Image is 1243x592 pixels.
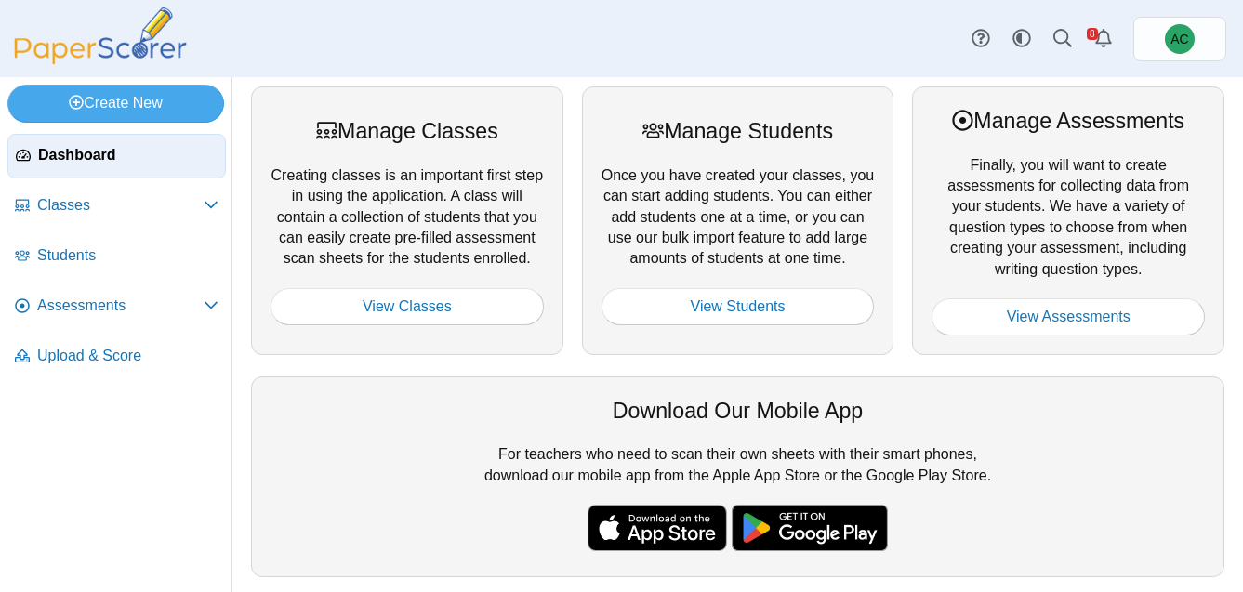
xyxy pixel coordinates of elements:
span: Students [37,245,218,266]
a: PaperScorer [7,51,193,67]
a: View Classes [271,288,544,325]
div: Creating classes is an important first step in using the application. A class will contain a coll... [251,86,563,355]
img: PaperScorer [7,7,193,64]
span: Assessments [37,296,204,316]
a: View Assessments [932,298,1205,335]
a: Classes [7,184,226,229]
span: Andrew Christman [1165,24,1195,54]
a: Assessments [7,284,226,329]
div: Manage Classes [271,116,544,146]
span: Upload & Score [37,346,218,366]
a: Create New [7,85,224,122]
span: Andrew Christman [1170,33,1188,46]
div: Download Our Mobile App [271,396,1205,426]
div: Manage Assessments [932,106,1205,136]
a: Upload & Score [7,335,226,379]
a: Andrew Christman [1133,17,1226,61]
div: For teachers who need to scan their own sheets with their smart phones, download our mobile app f... [251,376,1224,577]
a: Students [7,234,226,279]
div: Once you have created your classes, you can start adding students. You can either add students on... [582,86,894,355]
a: Dashboard [7,134,226,178]
a: View Students [602,288,875,325]
a: Alerts [1083,19,1124,59]
img: apple-store-badge.svg [588,505,727,551]
div: Manage Students [602,116,875,146]
div: Finally, you will want to create assessments for collecting data from your students. We have a va... [912,86,1224,355]
img: google-play-badge.png [732,505,888,551]
span: Classes [37,195,204,216]
span: Dashboard [38,145,218,165]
